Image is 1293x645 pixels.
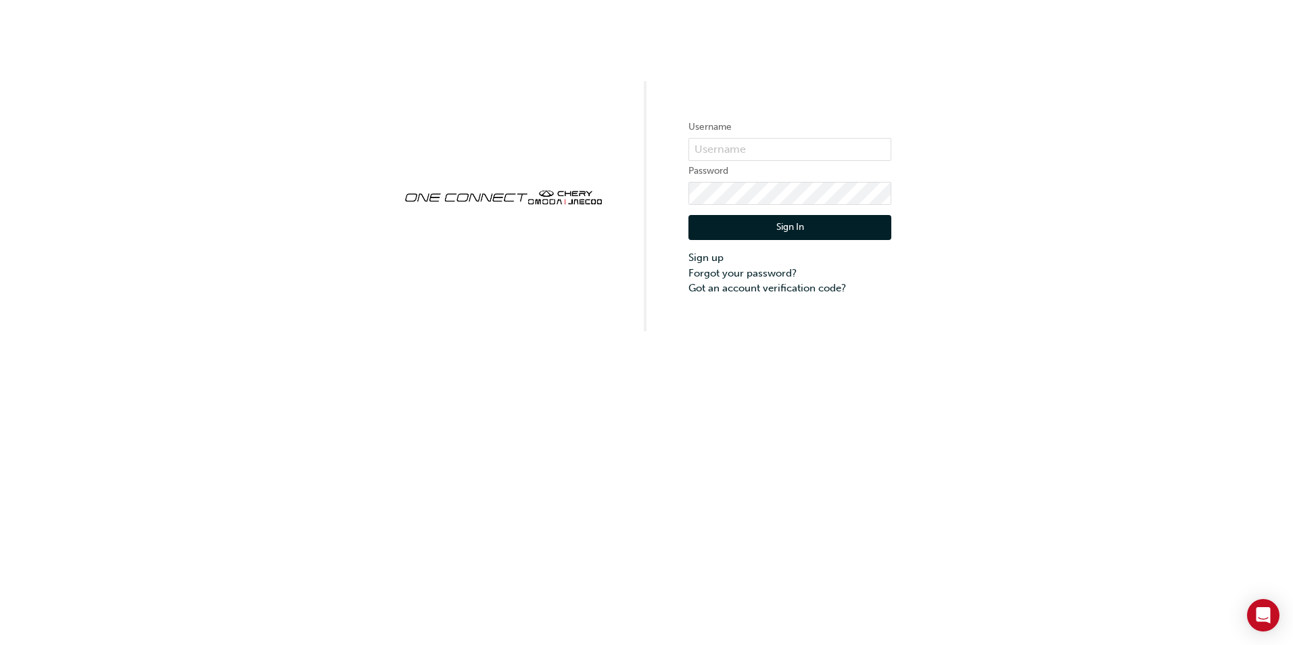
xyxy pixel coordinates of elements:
[1247,599,1279,631] div: Open Intercom Messenger
[688,163,891,179] label: Password
[688,215,891,241] button: Sign In
[688,281,891,296] a: Got an account verification code?
[688,266,891,281] a: Forgot your password?
[402,178,605,214] img: oneconnect
[688,119,891,135] label: Username
[688,250,891,266] a: Sign up
[688,138,891,161] input: Username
